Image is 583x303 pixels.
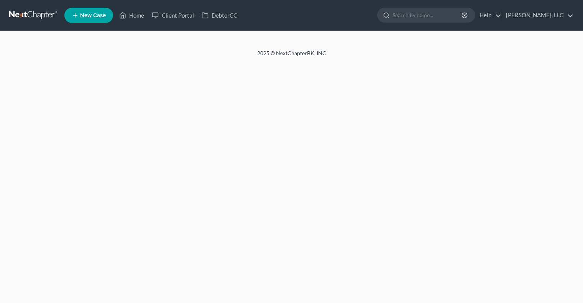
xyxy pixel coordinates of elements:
a: Home [115,8,148,22]
a: Help [476,8,501,22]
a: DebtorCC [198,8,241,22]
a: Client Portal [148,8,198,22]
span: New Case [80,13,106,18]
div: 2025 © NextChapterBK, INC [73,49,510,63]
input: Search by name... [392,8,463,22]
a: [PERSON_NAME], LLC [502,8,573,22]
